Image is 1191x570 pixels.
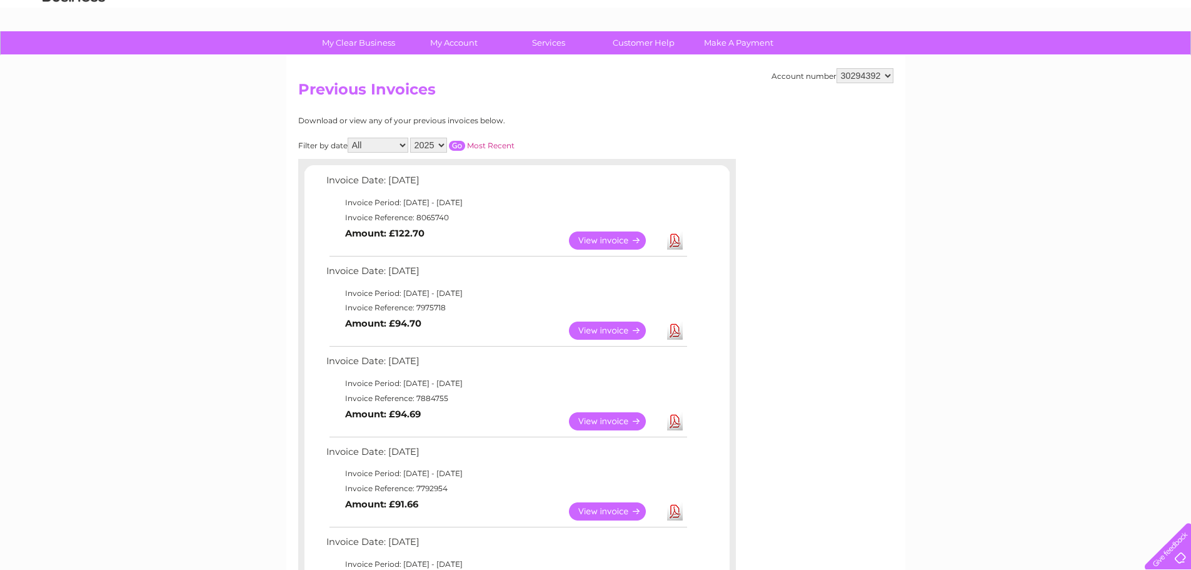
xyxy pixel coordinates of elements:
[323,466,689,481] td: Invoice Period: [DATE] - [DATE]
[307,31,410,54] a: My Clear Business
[402,31,505,54] a: My Account
[687,31,790,54] a: Make A Payment
[569,322,661,340] a: View
[1082,53,1100,63] a: Blog
[497,31,600,54] a: Services
[298,81,893,104] h2: Previous Invoices
[323,195,689,210] td: Invoice Period: [DATE] - [DATE]
[667,502,683,521] a: Download
[345,228,425,239] b: Amount: £122.70
[771,68,893,83] div: Account number
[345,409,421,420] b: Amount: £94.69
[323,481,689,496] td: Invoice Reference: 7792954
[42,33,106,71] img: logo.png
[592,31,695,54] a: Customer Help
[1108,53,1138,63] a: Contact
[323,300,689,315] td: Invoice Reference: 7975718
[569,232,661,250] a: View
[569,412,661,430] a: View
[301,7,892,61] div: Clear Business is a trading name of Verastar Limited (registered in [GEOGRAPHIC_DATA] No. 3667643...
[667,322,683,340] a: Download
[955,6,1042,22] a: 0333 014 3131
[323,353,689,376] td: Invoice Date: [DATE]
[1150,53,1179,63] a: Log out
[323,534,689,557] td: Invoice Date: [DATE]
[323,391,689,406] td: Invoice Reference: 7884755
[971,53,995,63] a: Water
[1002,53,1030,63] a: Energy
[345,318,421,329] b: Amount: £94.70
[667,412,683,430] a: Download
[345,499,418,510] b: Amount: £91.66
[298,138,626,153] div: Filter by date
[323,172,689,195] td: Invoice Date: [DATE]
[569,502,661,521] a: View
[323,263,689,286] td: Invoice Date: [DATE]
[667,232,683,250] a: Download
[467,141,515,150] a: Most Recent
[323,376,689,391] td: Invoice Period: [DATE] - [DATE]
[323,210,689,225] td: Invoice Reference: 8065740
[298,116,626,125] div: Download or view any of your previous invoices below.
[323,286,689,301] td: Invoice Period: [DATE] - [DATE]
[323,444,689,467] td: Invoice Date: [DATE]
[1037,53,1075,63] a: Telecoms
